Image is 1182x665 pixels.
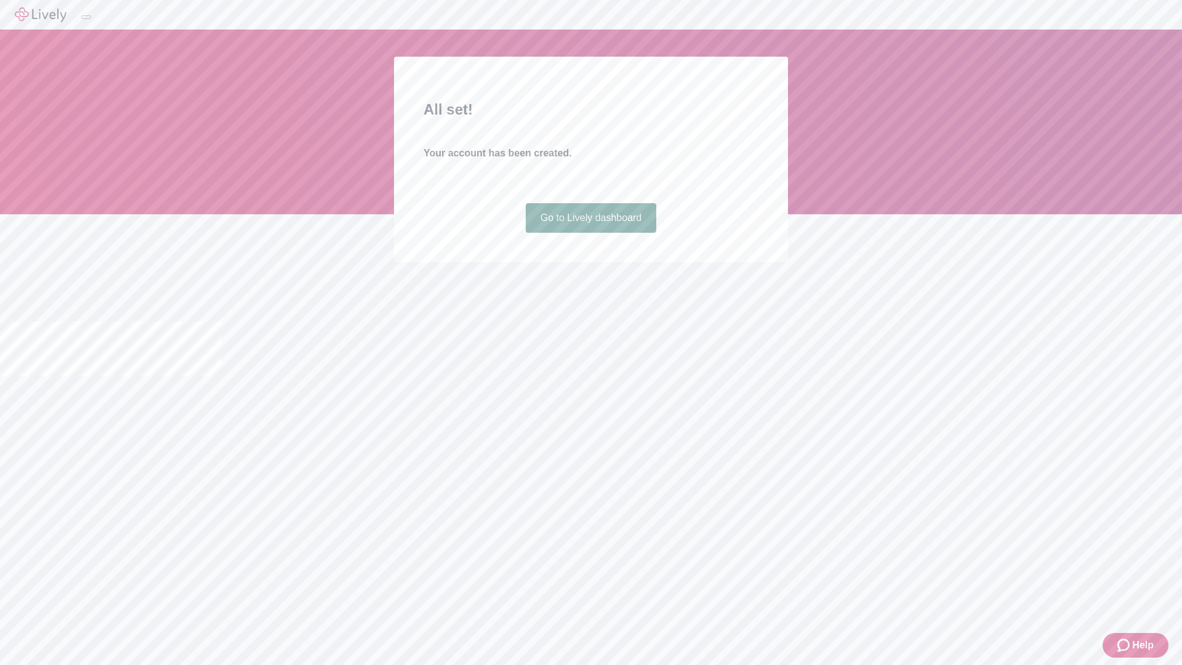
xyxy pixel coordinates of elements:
[526,203,657,233] a: Go to Lively dashboard
[424,146,758,161] h4: Your account has been created.
[15,7,66,22] img: Lively
[424,99,758,121] h2: All set!
[1132,638,1154,653] span: Help
[1117,638,1132,653] svg: Zendesk support icon
[1103,633,1168,658] button: Zendesk support iconHelp
[81,15,91,19] button: Log out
